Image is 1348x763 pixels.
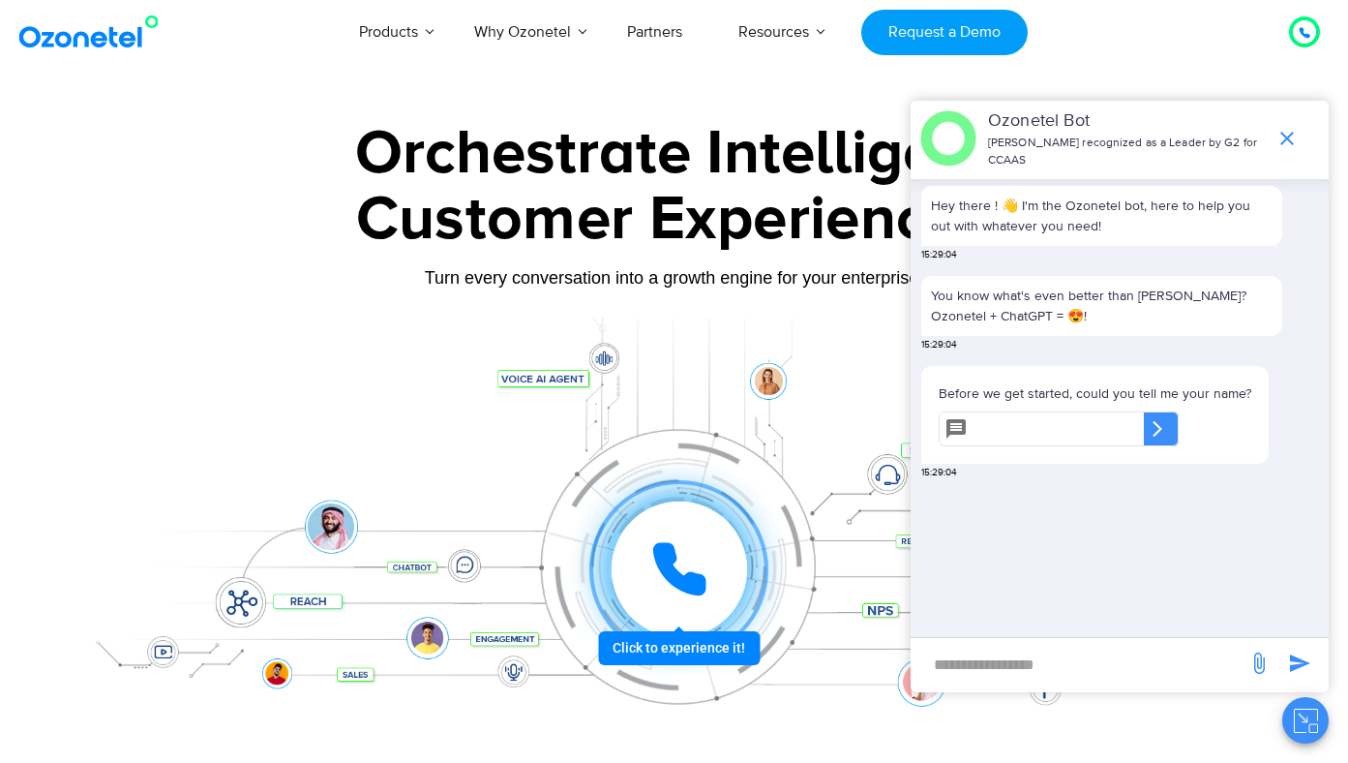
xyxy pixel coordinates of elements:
a: Request a Demo [861,10,1027,55]
span: send message [1240,644,1278,683]
span: end chat or minimize [1268,119,1306,158]
p: Ozonetel Bot [988,108,1266,135]
p: Hey there ! 👋 I'm the Ozonetel bot, here to help you out with whatever you need! [931,196,1273,236]
p: You know what's even better than [PERSON_NAME]? Ozonetel + ChatGPT = 😍! [931,286,1273,326]
img: header [920,110,976,167]
span: 15:29:04 [921,338,957,352]
div: Turn every conversation into a growth engine for your enterprise. [70,267,1279,289]
span: 15:29:04 [921,248,957,262]
button: Close chat [1282,697,1329,744]
div: Customer Experiences [70,173,1279,266]
div: Orchestrate Intelligent [70,123,1279,185]
span: send message [1280,644,1319,683]
span: 15:29:04 [921,466,957,480]
div: new-msg-input [920,648,1238,683]
p: [PERSON_NAME] recognized as a Leader by G2 for CCAAS [988,135,1266,169]
p: Before we get started, could you tell me your name? [939,383,1251,404]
